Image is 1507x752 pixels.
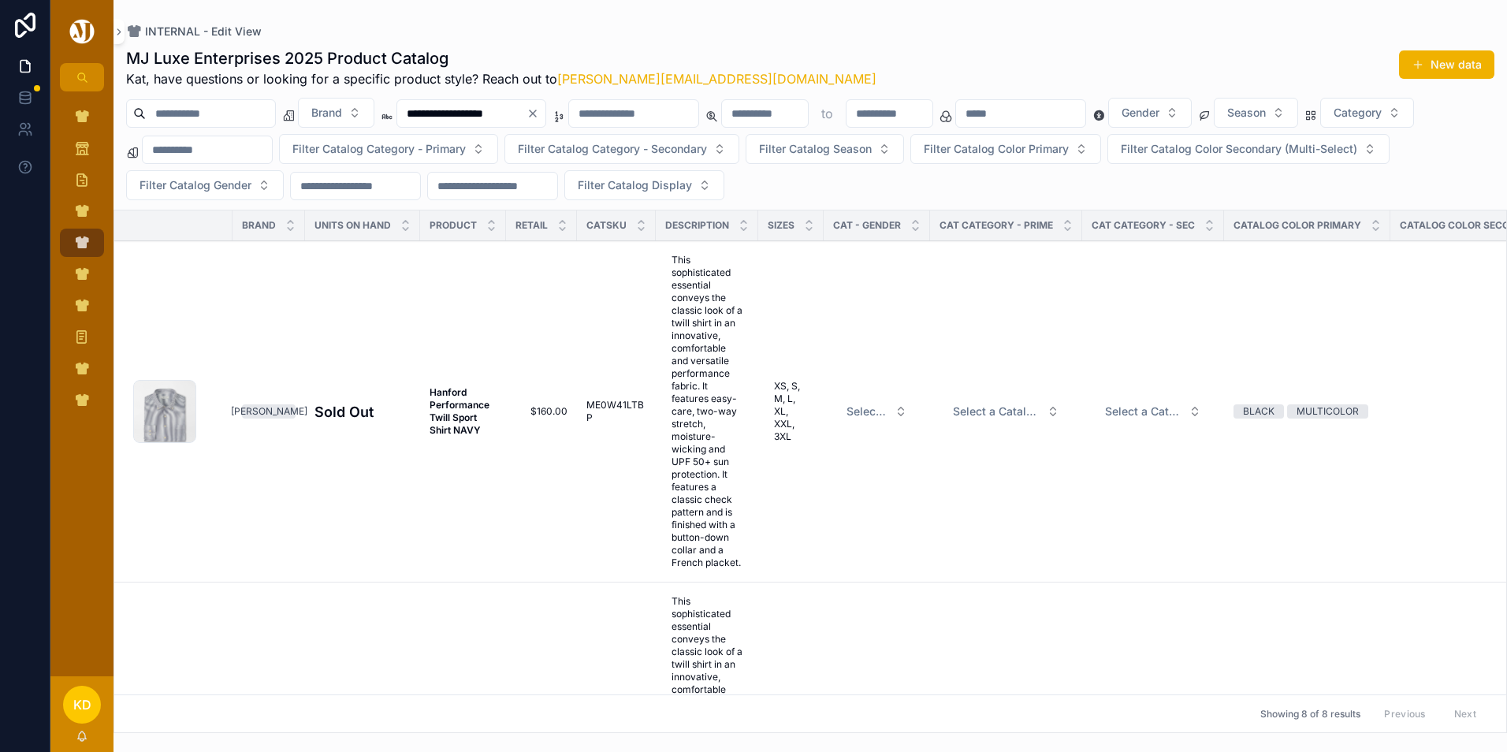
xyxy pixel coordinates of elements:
[1399,50,1494,79] button: New data
[1234,404,1381,419] a: BLACKMULTICOLOR
[940,396,1073,426] a: Select Button
[292,141,466,157] span: Filter Catalog Category - Primary
[314,401,411,423] a: Sold Out
[430,386,497,437] a: Hanford Performance Twill Sport Shirt NAVY
[953,404,1040,419] span: Select a Catalog Category - Primary
[672,254,742,569] span: This sophisticated essential conveys the classic look of a twill shirt in an innovative, comforta...
[910,134,1101,164] button: Select Button
[665,248,749,575] a: This sophisticated essential conveys the classic look of a twill shirt in an innovative, comforta...
[1227,105,1266,121] span: Season
[768,374,814,449] a: XS, S, M, L, XL, XXL, 3XL
[50,91,113,435] div: scrollable content
[126,47,876,69] h1: MJ Luxe Enterprises 2025 Product Catalog
[1121,141,1357,157] span: Filter Catalog Color Secondary (Multi-Select)
[847,404,888,419] span: Select a Catalog Gender
[518,141,707,157] span: Filter Catalog Category - Secondary
[311,105,342,121] span: Brand
[586,399,646,424] a: ME0W41LTBP
[1105,404,1182,419] span: Select a Catalog Category - Secondary
[1260,708,1360,720] span: Showing 8 of 8 results
[242,219,276,232] span: Brand
[515,219,548,232] span: Retail
[430,386,492,436] strong: Hanford Performance Twill Sport Shirt NAVY
[298,98,374,128] button: Select Button
[73,695,91,714] span: KD
[279,134,498,164] button: Select Button
[821,104,833,123] p: to
[834,397,920,426] button: Select Button
[564,170,724,200] button: Select Button
[1334,105,1382,121] span: Category
[1092,396,1215,426] a: Select Button
[833,219,901,232] span: CAT - GENDER
[126,69,876,88] span: Kat, have questions or looking for a specific product style? Reach out to
[140,177,251,193] span: Filter Catalog Gender
[833,396,921,426] a: Select Button
[1107,134,1390,164] button: Select Button
[578,177,692,193] span: Filter Catalog Display
[1243,404,1274,419] div: BLACK
[126,24,262,39] a: INTERNAL - Edit View
[774,380,808,443] span: XS, S, M, L, XL, XXL, 3XL
[746,134,904,164] button: Select Button
[665,219,729,232] span: Description
[768,219,794,232] span: SIZES
[940,219,1053,232] span: CAT CATEGORY - PRIME
[586,219,627,232] span: CATSKU
[504,134,739,164] button: Select Button
[924,141,1069,157] span: Filter Catalog Color Primary
[314,219,391,232] span: Units On Hand
[67,19,97,44] img: App logo
[1092,219,1195,232] span: CAT CATEGORY - SEC
[1297,404,1359,419] div: MULTICOLOR
[126,170,284,200] button: Select Button
[1108,98,1192,128] button: Select Button
[1122,105,1159,121] span: Gender
[940,397,1072,426] button: Select Button
[231,404,307,419] div: [PERSON_NAME]
[515,405,567,418] a: $160.00
[145,24,262,39] span: INTERNAL - Edit View
[242,404,296,419] a: [PERSON_NAME]
[557,71,876,87] a: [PERSON_NAME][EMAIL_ADDRESS][DOMAIN_NAME]
[1320,98,1414,128] button: Select Button
[1092,397,1214,426] button: Select Button
[1234,219,1361,232] span: Catalog Color Primary
[430,219,477,232] span: Product
[527,107,545,120] button: Clear
[759,141,872,157] span: Filter Catalog Season
[1214,98,1298,128] button: Select Button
